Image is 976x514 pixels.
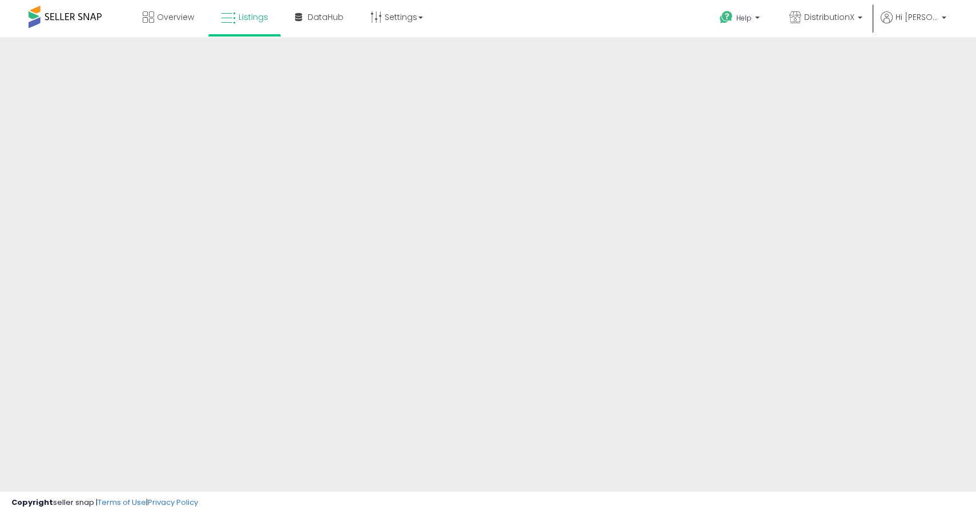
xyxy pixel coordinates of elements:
span: DataHub [308,11,344,23]
span: DistributionX [804,11,854,23]
strong: Copyright [11,497,53,508]
span: Listings [239,11,268,23]
span: Hi [PERSON_NAME] [896,11,938,23]
div: seller snap | | [11,497,198,508]
i: Get Help [719,10,733,25]
a: Terms of Use [98,497,146,508]
span: Help [736,13,752,23]
span: Overview [157,11,194,23]
a: Hi [PERSON_NAME] [881,11,946,37]
a: Help [711,2,771,37]
a: Privacy Policy [148,497,198,508]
